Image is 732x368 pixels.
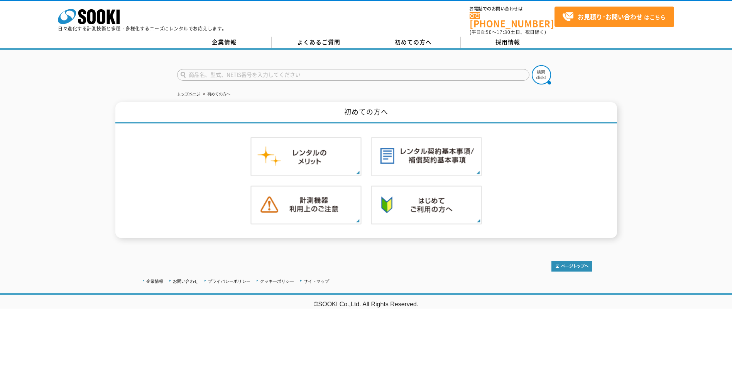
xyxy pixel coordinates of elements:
a: 企業情報 [146,279,163,284]
a: お問い合わせ [173,279,198,284]
img: 初めての方へ [371,186,482,225]
img: レンタル契約基本事項／補償契約基本事項 [371,137,482,176]
span: (平日 ～ 土日、祝日除く) [470,29,546,35]
li: 初めての方へ [201,90,230,98]
img: 計測機器ご利用上のご注意 [250,186,362,225]
img: レンタルのメリット [250,137,362,176]
span: はこちら [562,11,666,23]
span: 8:50 [481,29,492,35]
a: 企業情報 [177,37,272,48]
a: お見積り･お問い合わせはこちら [554,7,674,27]
span: お電話でのお問い合わせは [470,7,554,11]
input: 商品名、型式、NETIS番号を入力してください [177,69,529,81]
span: 17:30 [497,29,511,35]
a: よくあるご質問 [272,37,366,48]
a: プライバシーポリシー [208,279,250,284]
a: トップページ [177,92,200,96]
span: 初めての方へ [395,38,432,46]
p: 日々進化する計測技術と多種・多様化するニーズにレンタルでお応えします。 [58,26,227,31]
strong: お見積り･お問い合わせ [578,12,642,21]
h1: 初めての方へ [115,102,617,123]
a: 採用情報 [461,37,555,48]
img: トップページへ [551,261,592,272]
a: クッキーポリシー [260,279,294,284]
a: サイトマップ [304,279,329,284]
a: 初めての方へ [366,37,461,48]
a: [PHONE_NUMBER] [470,12,554,28]
img: btn_search.png [532,65,551,84]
